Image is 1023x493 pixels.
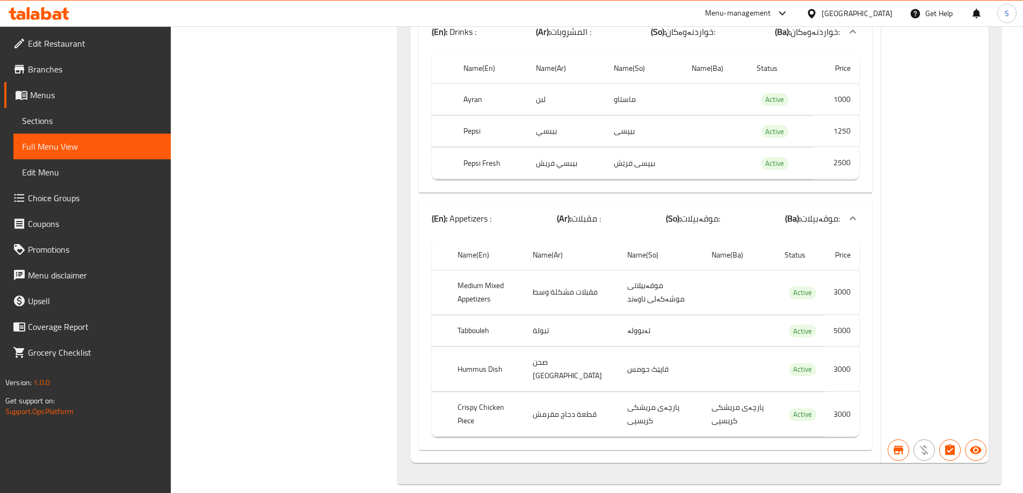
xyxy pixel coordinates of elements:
[605,84,683,115] td: ماستاو
[432,240,859,437] table: choices table
[1005,8,1009,19] span: S
[965,439,986,461] button: Available
[28,295,162,307] span: Upsell
[619,347,702,392] td: قاپێک حومس
[449,392,524,437] th: Crispy Chicken Piece
[449,315,524,347] th: Tabbouleh
[432,212,491,225] p: Appetizers :
[13,108,171,134] a: Sections
[455,84,527,115] th: Ayran
[571,210,601,226] span: مقبلات :
[550,24,591,40] span: المشروبات :
[28,243,162,256] span: Promotions
[825,392,859,437] td: 3000
[4,56,171,82] a: Branches
[449,240,524,270] th: Name(En)
[822,8,893,19] div: [GEOGRAPHIC_DATA]
[789,286,816,299] div: Active
[536,24,550,40] b: (Ar):
[666,210,681,226] b: (So):
[619,392,702,437] td: پارچەی مریشکی کریسپی
[527,53,605,84] th: Name(Ar)
[557,210,571,226] b: (Ar):
[524,347,619,392] td: صحن [GEOGRAPHIC_DATA]
[28,269,162,282] span: Menu disclaimer
[432,210,447,226] b: (En):
[814,148,859,179] td: 2500
[5,394,55,408] span: Get support on:
[761,126,788,138] span: Active
[619,270,702,314] td: موقەبیلاتی موشەکەلی ناوەند
[605,148,683,179] td: بیپسی فرێش
[776,240,825,270] th: Status
[705,7,771,20] div: Menu-management
[4,31,171,56] a: Edit Restaurant
[605,115,683,147] td: بیپسی
[419,14,872,49] div: (En): Drinks :(Ar):المشروبات :(So):خواردنەوەکان:(Ba):خواردنەوەکان:
[888,439,909,461] button: Branch specific item
[814,53,859,84] th: Price
[785,210,801,226] b: (Ba):
[761,125,788,138] div: Active
[913,439,935,461] button: Purchased item
[4,288,171,314] a: Upsell
[4,340,171,365] a: Grocery Checklist
[4,314,171,340] a: Coverage Report
[527,115,605,147] td: بيبسي
[801,210,840,226] span: موقەبیلات:
[5,404,74,418] a: Support.OpsPlatform
[4,237,171,262] a: Promotions
[527,84,605,115] td: لبن
[761,93,788,106] span: Active
[605,53,683,84] th: Name(So)
[4,185,171,211] a: Choice Groups
[449,347,524,392] th: Hummus Dish
[814,115,859,147] td: 1250
[28,37,162,50] span: Edit Restaurant
[28,217,162,230] span: Coupons
[748,53,813,84] th: Status
[789,325,816,337] span: Active
[651,24,666,40] b: (So):
[524,240,619,270] th: Name(Ar)
[4,82,171,108] a: Menus
[681,210,720,226] span: موقەبیلات:
[28,320,162,333] span: Coverage Report
[28,346,162,359] span: Grocery Checklist
[790,24,840,40] span: خواردنەوەکان:
[455,115,527,147] th: Pepsi
[33,376,50,389] span: 1.0.0
[775,24,790,40] b: (Ba):
[761,157,788,170] span: Active
[825,270,859,314] td: 3000
[524,392,619,437] td: قطعة دجاج مقرمش
[789,408,816,421] div: Active
[419,201,872,236] div: (En): Appetizers :(Ar):مقبلات :(So):موقەبیلات:(Ba):موقەبیلات:
[703,240,776,270] th: Name(Ba)
[825,347,859,392] td: 3000
[789,286,816,299] span: Active
[527,148,605,179] td: بيبسي فريش
[939,439,961,461] button: Has choices
[455,53,527,84] th: Name(En)
[683,53,748,84] th: Name(Ba)
[432,24,447,40] b: (En):
[13,134,171,159] a: Full Menu View
[22,114,162,127] span: Sections
[30,89,162,101] span: Menus
[524,315,619,347] td: تبولة
[814,84,859,115] td: 1000
[703,392,776,437] td: پارچەی مریشکی کریسپی
[28,192,162,204] span: Choice Groups
[5,376,32,389] span: Version:
[619,240,702,270] th: Name(So)
[825,315,859,347] td: 5000
[22,166,162,179] span: Edit Menu
[619,315,702,347] td: تەبوولە
[524,270,619,314] td: مقبلات مشكلة وسط
[28,63,162,76] span: Branches
[4,262,171,288] a: Menu disclaimer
